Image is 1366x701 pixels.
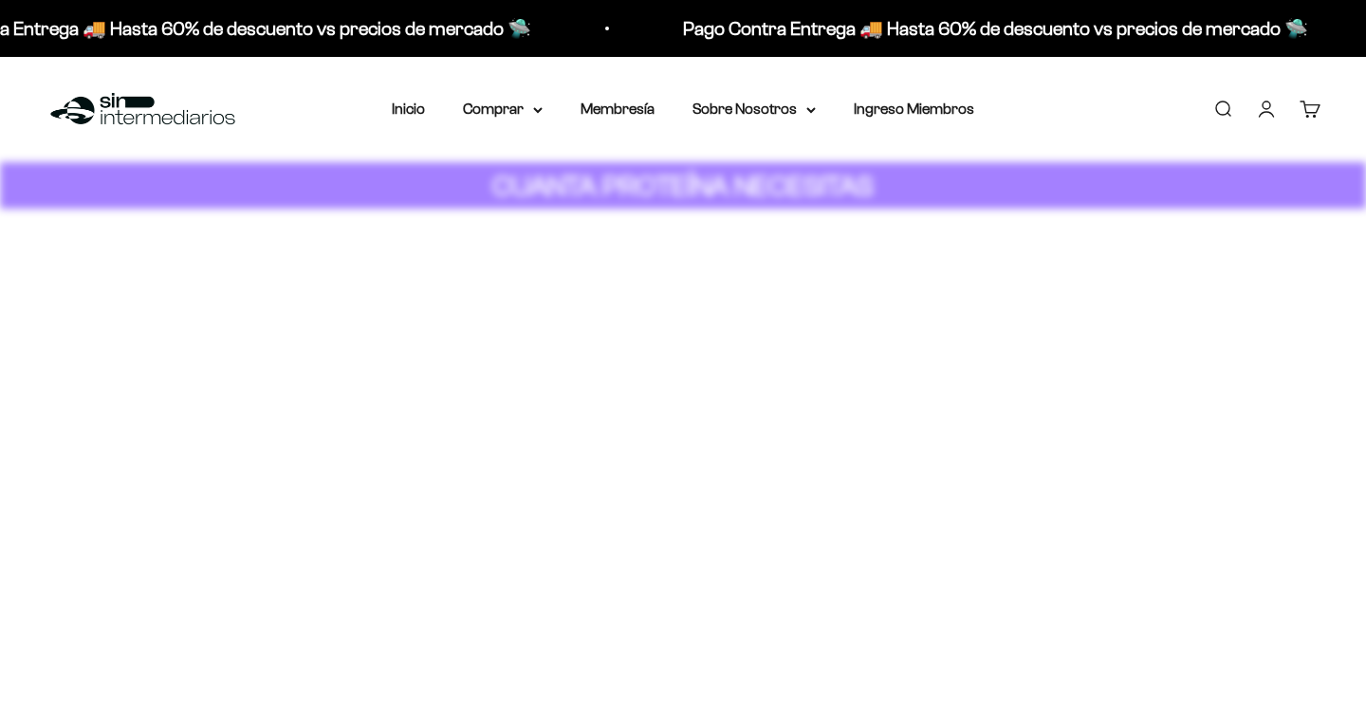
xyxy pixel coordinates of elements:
[683,13,1308,44] p: Pago Contra Entrega 🚚 Hasta 60% de descuento vs precios de mercado 🛸
[392,101,425,117] a: Inicio
[854,101,974,117] a: Ingreso Miembros
[463,97,543,121] summary: Comprar
[581,101,655,117] a: Membresía
[692,97,816,121] summary: Sobre Nosotros
[492,170,874,201] strong: CUANTA PROTEÍNA NECESITAS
